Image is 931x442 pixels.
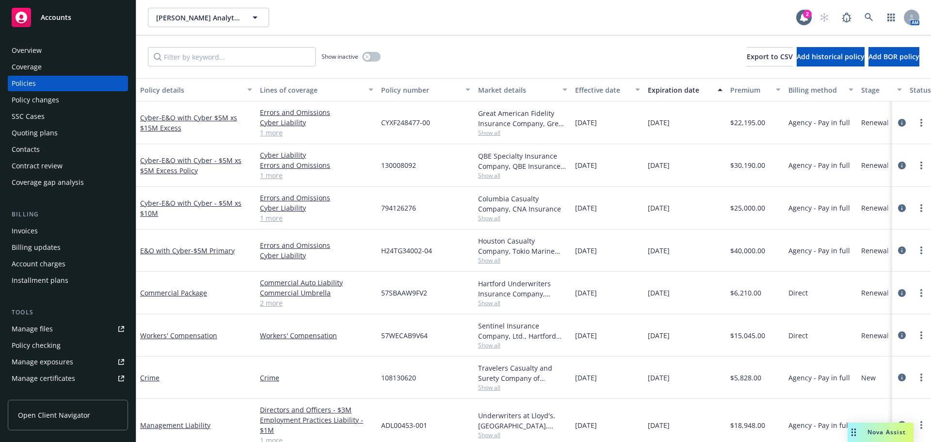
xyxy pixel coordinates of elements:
div: Houston Casualty Company, Tokio Marine HCC, CRC Group [478,236,567,256]
a: circleInformation [896,160,908,171]
span: Export to CSV [747,52,793,61]
button: Export to CSV [747,47,793,66]
a: more [915,287,927,299]
span: Agency - Pay in full [788,203,850,213]
span: 794126276 [381,203,416,213]
div: Underwriters at Lloyd's, [GEOGRAPHIC_DATA], [PERSON_NAME] of London, CRC Group [478,410,567,431]
a: Errors and Omissions [260,160,373,170]
span: Show all [478,171,567,180]
a: Crime [260,373,373,383]
a: Contract review [8,158,128,174]
span: [DATE] [575,288,597,298]
span: Renewal [861,330,889,341]
a: SSC Cases [8,109,128,124]
span: [PERSON_NAME] Analytics, Inc. [156,13,240,23]
span: [DATE] [648,288,670,298]
span: [DATE] [648,330,670,341]
div: Billing updates [12,240,61,255]
span: Renewal [861,246,889,256]
div: Contract review [12,158,63,174]
a: Manage claims [8,387,128,403]
span: Accounts [41,14,71,21]
a: more [915,245,927,256]
a: Cyber Liability [260,117,373,128]
span: [DATE] [575,246,597,256]
span: 57WECAB9V64 [381,330,428,341]
button: Add BOR policy [868,47,919,66]
span: 130008092 [381,160,416,170]
button: Expiration date [644,78,726,101]
button: Premium [726,78,785,101]
a: circleInformation [896,287,908,299]
a: 2 more [260,298,373,308]
button: Market details [474,78,571,101]
span: Open Client Navigator [18,410,90,420]
span: [DATE] [648,203,670,213]
span: Agency - Pay in full [788,117,850,128]
span: Renewal [861,420,889,430]
span: 108130620 [381,373,416,383]
div: Overview [12,43,42,58]
span: - E&O with Cyber - $5M xs $5M Excess Policy [140,156,241,175]
span: Renewal [861,117,889,128]
div: Policy details [140,85,241,95]
a: Account charges [8,256,128,272]
span: Show all [478,431,567,439]
span: [DATE] [575,160,597,170]
a: 1 more [260,213,373,223]
div: Policy changes [12,92,59,108]
a: Workers' Compensation [140,331,217,340]
a: more [915,329,927,341]
a: circleInformation [896,419,908,431]
div: Sentinel Insurance Company, Ltd., Hartford Insurance Group [478,321,567,341]
button: Policy number [377,78,474,101]
a: Switch app [882,8,901,27]
span: [DATE] [575,330,597,341]
span: $30,190.00 [730,160,765,170]
span: New [861,373,876,383]
a: Commercial Package [140,288,207,297]
a: Crime [140,373,160,382]
a: more [915,202,927,214]
a: circleInformation [896,329,908,341]
a: circleInformation [896,202,908,214]
div: Market details [478,85,557,95]
span: Renewal [861,160,889,170]
span: $6,210.00 [730,288,761,298]
div: Policy checking [12,338,61,353]
span: $40,000.00 [730,246,765,256]
span: Show all [478,256,567,264]
span: $15,045.00 [730,330,765,341]
a: Management Liability [140,421,210,430]
a: 1 more [260,170,373,180]
div: Billing method [788,85,843,95]
span: H24TG34002-04 [381,246,432,256]
span: - $5M Primary [191,246,235,255]
a: Invoices [8,223,128,239]
span: Agency - Pay in full [788,420,850,430]
a: Start snowing [815,8,834,27]
span: [DATE] [648,373,670,383]
button: Nova Assist [848,423,914,442]
a: Errors and Omissions [260,107,373,117]
div: Quoting plans [12,125,58,141]
span: 57SBAAW9FV2 [381,288,427,298]
a: Policy checking [8,338,128,353]
span: Direct [788,330,808,341]
div: Premium [730,85,770,95]
span: $25,000.00 [730,203,765,213]
div: Hartford Underwriters Insurance Company, Hartford Insurance Group [478,278,567,299]
span: - E&O with Cyber - $5M xs $10M [140,198,241,218]
div: Coverage [12,59,42,75]
a: 1 more [260,128,373,138]
a: Manage exposures [8,354,128,370]
a: more [915,419,927,431]
a: Coverage gap analysis [8,175,128,190]
span: Agency - Pay in full [788,246,850,256]
a: Manage certificates [8,371,128,386]
a: Cyber [140,156,241,175]
div: Account charges [12,256,65,272]
a: Errors and Omissions [260,193,373,203]
button: Lines of coverage [256,78,377,101]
